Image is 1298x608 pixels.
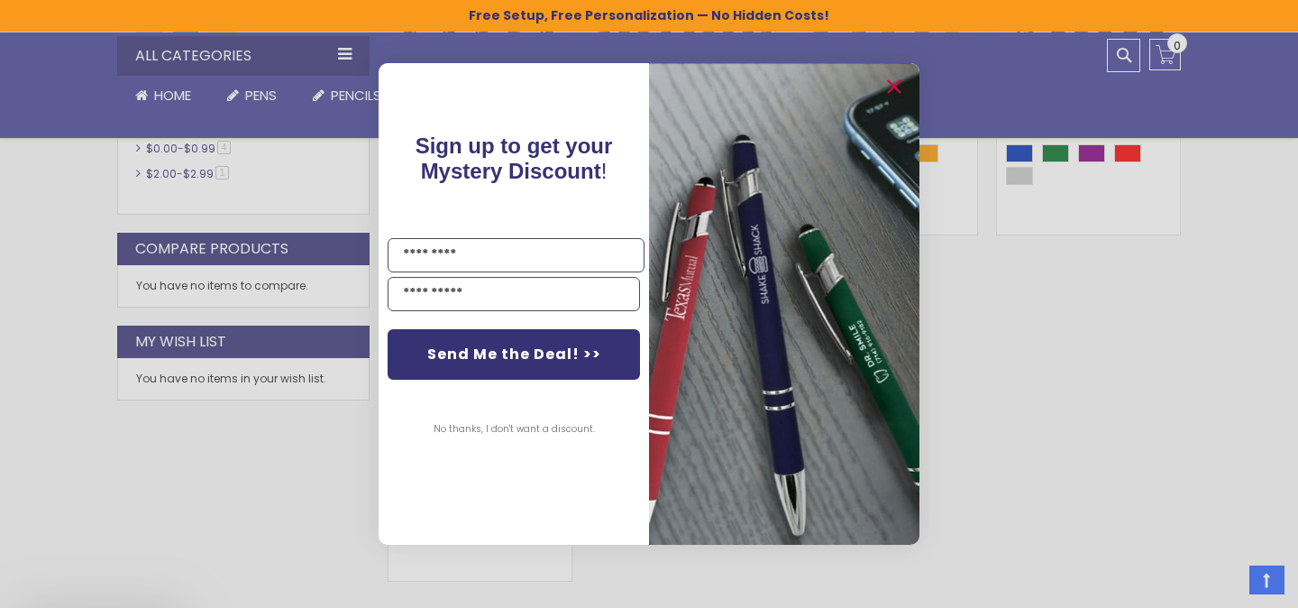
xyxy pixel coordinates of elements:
span: Sign up to get your Mystery Discount [416,134,613,183]
span: ! [416,134,613,183]
button: Send Me the Deal! >> [388,329,640,380]
button: No thanks, I don't want a discount. [425,407,604,452]
img: pop-up-image [649,63,919,544]
button: Close dialog [880,72,909,101]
